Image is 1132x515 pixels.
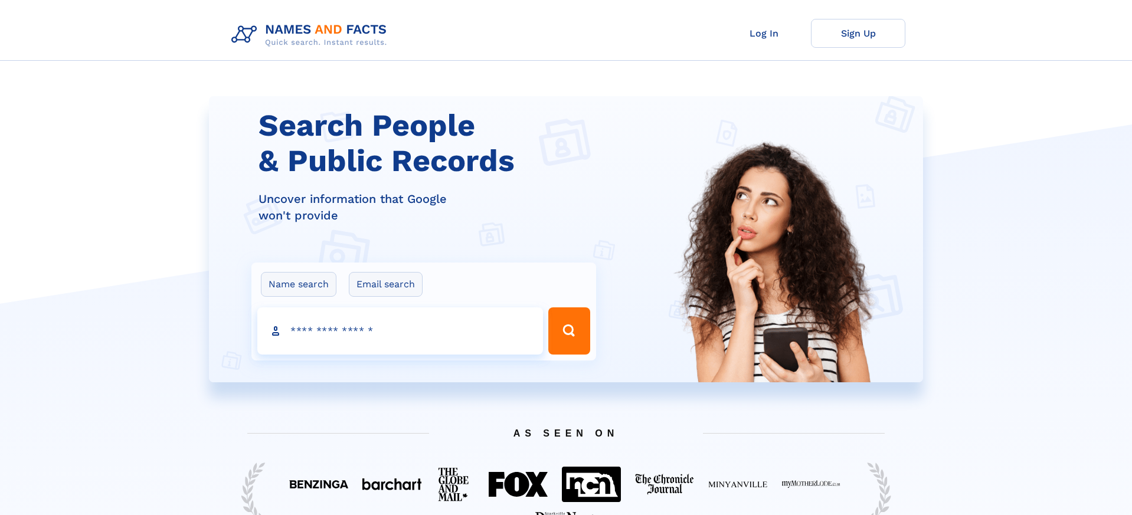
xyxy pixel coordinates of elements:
span: AS SEEN ON [230,414,902,453]
label: Email search [349,272,423,297]
button: Search Button [548,307,590,355]
img: Featured on BarChart [362,478,421,490]
img: Logo Names and Facts [227,19,397,51]
img: Featured on My Mother Lode [781,480,840,488]
img: Featured on The Chronicle Journal [635,474,694,495]
input: search input [257,307,543,355]
img: Featured on Minyanville [708,480,767,488]
a: Sign Up [811,19,905,48]
img: Featured on FOX 40 [489,472,548,497]
img: Featured on Benzinga [289,480,348,488]
img: Featured on NCN [562,467,621,501]
img: Featured on The Globe And Mail [436,465,475,504]
a: Log In [717,19,811,48]
h1: Search People & Public Records [259,108,603,179]
div: Uncover information that Google won't provide [259,191,603,224]
label: Name search [261,272,336,297]
img: Search People and Public records [666,139,885,441]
